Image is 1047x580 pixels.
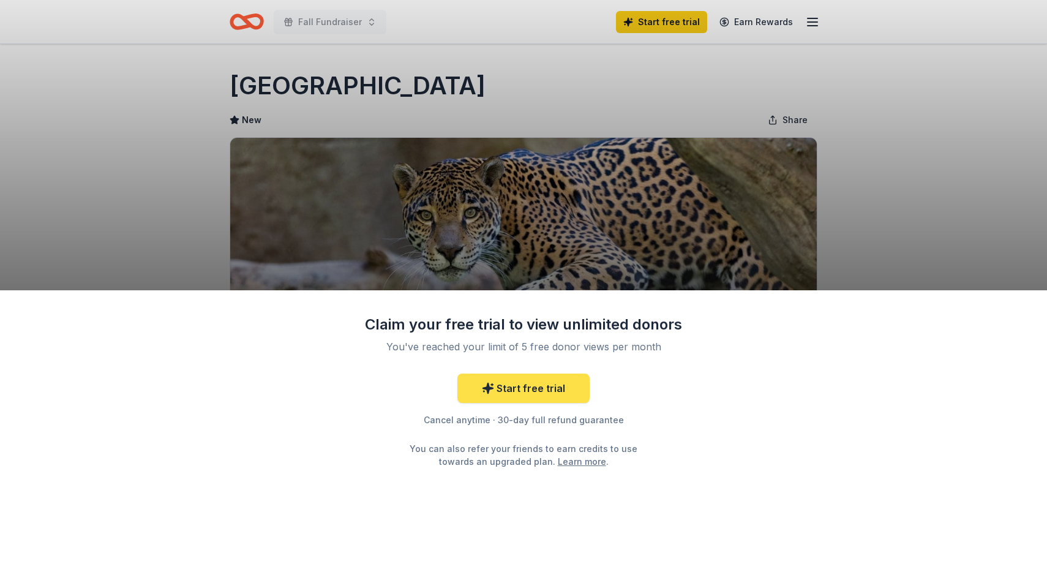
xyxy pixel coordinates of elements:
[364,315,683,334] div: Claim your free trial to view unlimited donors
[558,455,606,468] a: Learn more
[399,442,648,468] div: You can also refer your friends to earn credits to use towards an upgraded plan. .
[364,413,683,427] div: Cancel anytime · 30-day full refund guarantee
[379,339,668,354] div: You've reached your limit of 5 free donor views per month
[457,374,590,403] a: Start free trial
